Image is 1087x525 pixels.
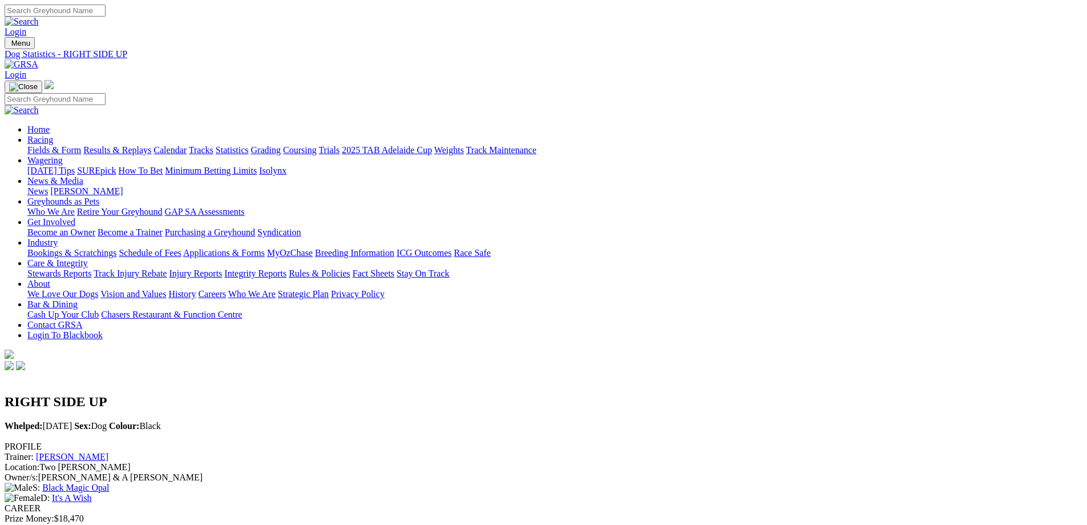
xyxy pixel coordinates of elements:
[109,421,161,431] span: Black
[259,166,286,175] a: Isolynx
[98,227,163,237] a: Become a Trainer
[16,361,25,370] img: twitter.svg
[27,299,78,309] a: Bar & Dining
[5,105,39,115] img: Search
[5,483,40,492] span: S:
[153,145,187,155] a: Calendar
[189,145,213,155] a: Tracks
[27,279,50,288] a: About
[5,93,106,105] input: Search
[27,125,50,134] a: Home
[224,268,286,278] a: Integrity Reports
[27,186,48,196] a: News
[5,17,39,27] img: Search
[42,483,109,492] a: Black Magic Opal
[119,248,181,258] a: Schedule of Fees
[5,27,26,37] a: Login
[278,289,329,299] a: Strategic Plan
[466,145,536,155] a: Track Maintenance
[397,248,451,258] a: ICG Outcomes
[283,145,317,155] a: Coursing
[27,248,116,258] a: Bookings & Scratchings
[27,207,75,217] a: Who We Are
[5,483,33,493] img: Male
[27,176,83,186] a: News & Media
[27,268,1082,279] div: Care & Integrity
[45,80,54,89] img: logo-grsa-white.png
[5,37,35,49] button: Toggle navigation
[27,227,1082,238] div: Get Involved
[27,135,53,145] a: Racing
[315,248,394,258] a: Breeding Information
[257,227,301,237] a: Syndication
[27,310,1082,320] div: Bar & Dining
[454,248,490,258] a: Race Safe
[342,145,432,155] a: 2025 TAB Adelaide Cup
[5,59,38,70] img: GRSA
[5,514,1082,524] div: $18,470
[27,145,81,155] a: Fields & Form
[5,472,1082,483] div: [PERSON_NAME] & A [PERSON_NAME]
[251,145,281,155] a: Grading
[228,289,276,299] a: Who We Are
[5,514,54,523] span: Prize Money:
[5,361,14,370] img: facebook.svg
[11,39,30,47] span: Menu
[119,166,163,175] a: How To Bet
[5,5,106,17] input: Search
[27,217,75,227] a: Get Involved
[27,289,98,299] a: We Love Our Dogs
[101,310,242,319] a: Chasers Restaurant & Function Centre
[289,268,350,278] a: Rules & Policies
[5,493,41,503] img: Female
[27,197,99,206] a: Greyhounds as Pets
[169,268,222,278] a: Injury Reports
[52,493,92,503] a: It's A Wish
[100,289,166,299] a: Vision and Values
[36,452,108,462] a: [PERSON_NAME]
[27,186,1082,197] div: News & Media
[165,166,257,175] a: Minimum Betting Limits
[27,258,88,268] a: Care & Integrity
[5,350,14,359] img: logo-grsa-white.png
[5,421,72,431] span: [DATE]
[5,462,39,472] span: Location:
[5,70,26,79] a: Login
[5,442,1082,452] div: PROFILE
[27,166,75,175] a: [DATE] Tips
[183,248,265,258] a: Applications & Forms
[198,289,226,299] a: Careers
[83,145,151,155] a: Results & Replays
[94,268,167,278] a: Track Injury Rebate
[27,248,1082,258] div: Industry
[27,330,103,340] a: Login To Blackbook
[27,155,63,165] a: Wagering
[27,207,1082,217] div: Greyhounds as Pets
[5,462,1082,472] div: Two [PERSON_NAME]
[353,268,394,278] a: Fact Sheets
[216,145,249,155] a: Statistics
[5,472,38,482] span: Owner/s:
[77,207,163,217] a: Retire Your Greyhound
[397,268,449,278] a: Stay On Track
[9,82,38,91] img: Close
[168,289,196,299] a: History
[5,452,34,462] span: Trainer:
[74,421,107,431] span: Dog
[27,166,1082,176] div: Wagering
[5,49,1082,59] a: Dog Statistics - RIGHT SIDE UP
[434,145,464,155] a: Weights
[27,320,82,330] a: Contact GRSA
[50,186,123,196] a: [PERSON_NAME]
[74,421,91,431] b: Sex:
[5,493,50,503] span: D:
[77,166,116,175] a: SUREpick
[5,503,1082,514] div: CAREER
[267,248,313,258] a: MyOzChase
[5,81,42,93] button: Toggle navigation
[331,289,385,299] a: Privacy Policy
[27,238,58,247] a: Industry
[27,145,1082,155] div: Racing
[27,227,95,237] a: Become an Owner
